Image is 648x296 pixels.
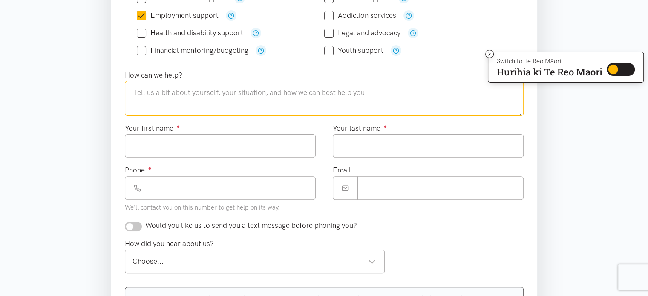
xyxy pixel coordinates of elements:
[150,176,316,200] input: Phone number
[357,176,524,200] input: Email
[497,59,602,64] p: Switch to Te Reo Māori
[137,12,219,19] label: Employment support
[148,165,152,171] sup: ●
[384,123,387,129] sup: ●
[324,29,400,37] label: Legal and advocacy
[324,47,383,54] label: Youth support
[145,221,357,230] span: Would you like us to send you a text message before phoning you?
[497,68,602,76] p: Hurihia ki Te Reo Māori
[125,238,214,250] label: How did you hear about us?
[333,123,387,134] label: Your last name
[333,164,351,176] label: Email
[324,12,396,19] label: Addiction services
[125,69,182,81] label: How can we help?
[125,164,152,176] label: Phone
[137,47,248,54] label: Financial mentoring/budgeting
[132,256,376,267] div: Choose...
[125,123,180,134] label: Your first name
[177,123,180,129] sup: ●
[125,204,280,211] small: We'll contact you on this number to get help on its way.
[137,29,243,37] label: Health and disability support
